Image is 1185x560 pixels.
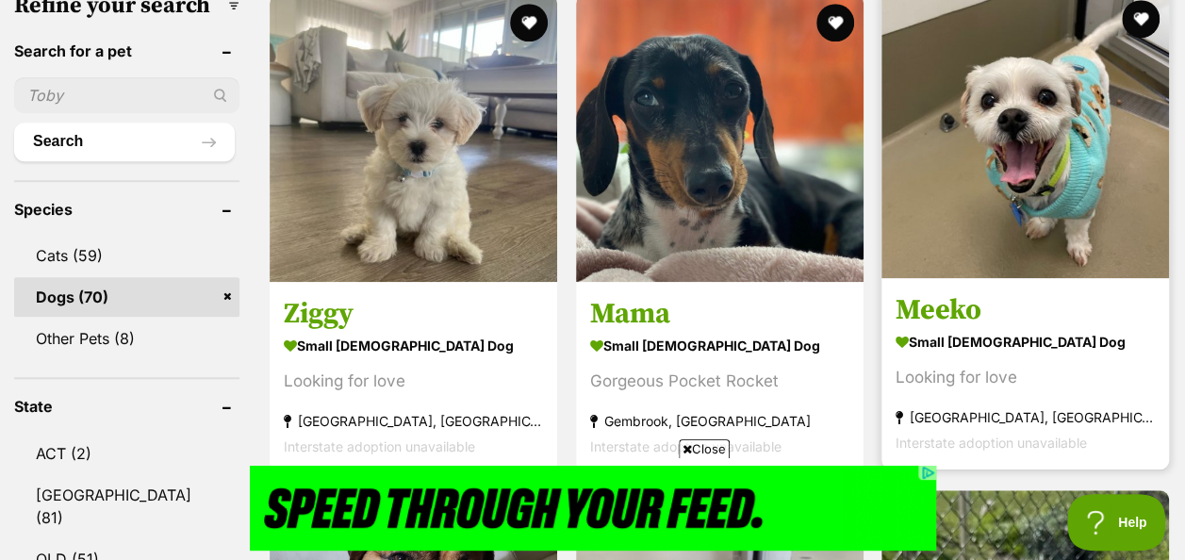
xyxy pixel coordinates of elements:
[590,331,849,358] strong: small [DEMOGRAPHIC_DATA] Dog
[14,398,239,415] header: State
[590,437,782,453] span: Interstate adoption unavailable
[590,295,849,331] h3: Mama
[14,434,239,473] a: ACT (2)
[270,281,557,472] a: Ziggy small [DEMOGRAPHIC_DATA] Dog Looking for love [GEOGRAPHIC_DATA], [GEOGRAPHIC_DATA] Intersta...
[896,327,1155,354] strong: small [DEMOGRAPHIC_DATA] Dog
[14,123,235,160] button: Search
[679,439,730,458] span: Close
[14,319,239,358] a: Other Pets (8)
[511,4,549,41] button: favourite
[896,434,1087,450] span: Interstate adoption unavailable
[14,42,239,59] header: Search for a pet
[14,475,239,537] a: [GEOGRAPHIC_DATA] (81)
[284,407,543,433] strong: [GEOGRAPHIC_DATA], [GEOGRAPHIC_DATA]
[284,368,543,393] div: Looking for love
[896,291,1155,327] h3: Meeko
[14,236,239,275] a: Cats (59)
[590,368,849,393] div: Gorgeous Pocket Rocket
[896,404,1155,429] strong: [GEOGRAPHIC_DATA], [GEOGRAPHIC_DATA]
[14,201,239,218] header: Species
[881,277,1169,469] a: Meeko small [DEMOGRAPHIC_DATA] Dog Looking for love [GEOGRAPHIC_DATA], [GEOGRAPHIC_DATA] Intersta...
[14,277,239,317] a: Dogs (70)
[1067,494,1166,551] iframe: Help Scout Beacon - Open
[896,364,1155,389] div: Looking for love
[284,331,543,358] strong: small [DEMOGRAPHIC_DATA] Dog
[576,281,864,472] a: Mama small [DEMOGRAPHIC_DATA] Dog Gorgeous Pocket Rocket Gembrook, [GEOGRAPHIC_DATA] Interstate a...
[590,407,849,433] strong: Gembrook, [GEOGRAPHIC_DATA]
[250,466,936,551] iframe: Advertisement
[284,295,543,331] h3: Ziggy
[14,77,239,113] input: Toby
[816,4,854,41] button: favourite
[284,437,475,453] span: Interstate adoption unavailable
